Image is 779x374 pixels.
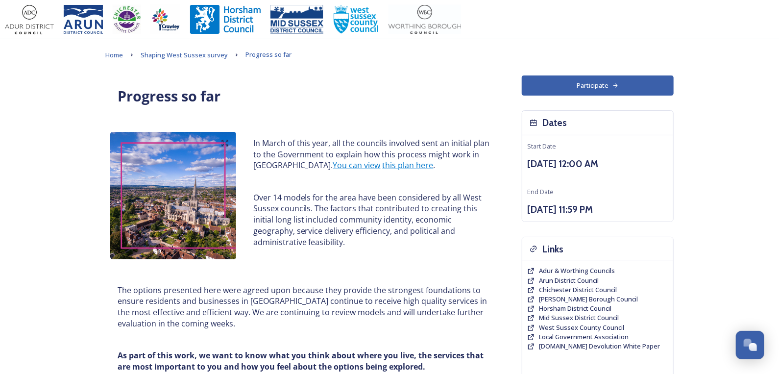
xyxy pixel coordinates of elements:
[64,5,103,34] img: Arun%20District%20Council%20logo%20blue%20CMYK.jpg
[539,276,599,285] a: Arun District Council
[539,313,619,323] a: Mid Sussex District Council
[383,160,434,171] a: this plan here
[333,160,381,171] a: You can view
[190,5,261,34] img: Horsham%20DC%20Logo.jpg
[527,202,668,217] h3: [DATE] 11:59 PM
[118,285,490,329] p: The options presented here were agreed upon because they provide the strongest foundations to ens...
[539,304,611,313] a: Horsham District Council
[542,116,567,130] h3: Dates
[141,50,228,59] span: Shaping West Sussex survey
[539,332,629,342] a: Local Government Association
[539,323,624,332] a: West Sussex County Council
[527,142,556,150] span: Start Date
[539,342,660,350] span: [DOMAIN_NAME] Devolution White Paper
[245,50,292,59] span: Progress so far
[253,192,490,248] p: Over 14 models for the area have been considered by all West Sussex councils. The factors that co...
[527,187,554,196] span: End Date
[270,5,323,34] img: 150ppimsdc%20logo%20blue.png
[253,138,490,171] p: In March of this year, all the councils involved sent an initial plan to the Government to explai...
[113,5,141,34] img: CDC%20Logo%20-%20you%20may%20have%20a%20better%20version.jpg
[105,50,123,59] span: Home
[151,5,180,34] img: Crawley%20BC%20logo.jpg
[333,5,379,34] img: WSCCPos-Spot-25mm.jpg
[539,266,615,275] a: Adur & Worthing Councils
[539,342,660,351] a: [DOMAIN_NAME] Devolution White Paper
[118,350,486,372] strong: As part of this work, we want to know what you think about where you live, the services that are ...
[522,75,674,96] button: Participate
[5,5,54,34] img: Adur%20logo%20%281%29.jpeg
[527,157,668,171] h3: [DATE] 12:00 AM
[736,331,764,359] button: Open Chat
[389,5,461,34] img: Worthing_Adur%20%281%29.jpg
[539,295,638,304] a: [PERSON_NAME] Borough Council
[118,86,220,105] strong: Progress so far
[542,242,563,256] h3: Links
[539,285,617,295] a: Chichester District Council
[105,49,123,61] a: Home
[141,49,228,61] a: Shaping West Sussex survey
[539,295,638,303] span: [PERSON_NAME] Borough Council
